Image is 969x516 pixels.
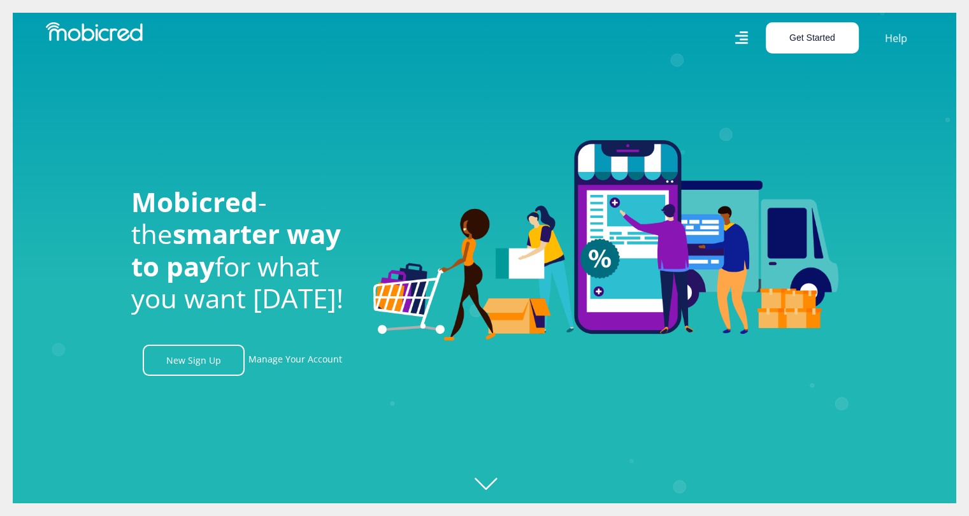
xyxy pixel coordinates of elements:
[766,22,859,54] button: Get Started
[131,183,258,220] span: Mobicred
[884,30,908,47] a: Help
[143,345,245,376] a: New Sign Up
[131,186,354,315] h1: - the for what you want [DATE]!
[131,215,341,283] span: smarter way to pay
[373,140,838,341] img: Welcome to Mobicred
[248,345,342,376] a: Manage Your Account
[46,22,143,41] img: Mobicred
